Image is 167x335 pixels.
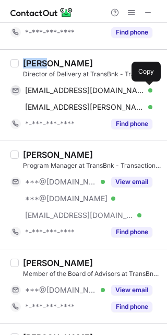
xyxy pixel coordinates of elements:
[25,211,134,220] span: [EMAIL_ADDRESS][DOMAIN_NAME]
[23,161,161,170] div: Program Manager at TransBnk - Transaction Banking Platform
[111,285,152,295] button: Reveal Button
[25,285,97,295] span: ***@[DOMAIN_NAME]
[111,27,152,38] button: Reveal Button
[25,102,145,112] span: [EMAIL_ADDRESS][PERSON_NAME][DOMAIN_NAME]
[111,177,152,187] button: Reveal Button
[25,177,97,187] span: ***@[DOMAIN_NAME]
[23,70,161,79] div: Director of Delivery at TransBnk - Transaction Banking Platform
[111,302,152,312] button: Reveal Button
[10,6,73,19] img: ContactOut v5.3.10
[111,227,152,237] button: Reveal Button
[25,194,108,203] span: ***@[DOMAIN_NAME]
[23,269,161,279] div: Member of the Board of Advisors at TransBnk - Transaction Banking Platform
[23,149,93,160] div: [PERSON_NAME]
[25,86,145,95] span: [EMAIL_ADDRESS][DOMAIN_NAME]
[23,58,93,68] div: [PERSON_NAME]
[111,119,152,129] button: Reveal Button
[23,258,93,268] div: [PERSON_NAME]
